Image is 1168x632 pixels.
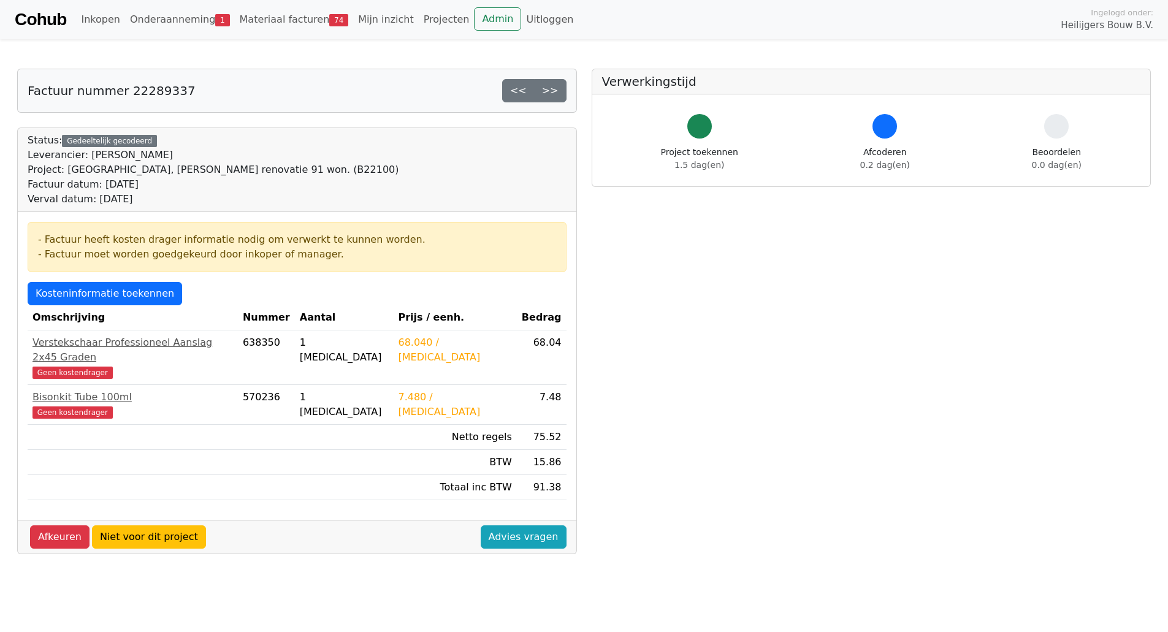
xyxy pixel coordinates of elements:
[502,79,535,102] a: <<
[521,7,578,32] a: Uitloggen
[517,330,567,385] td: 68.04
[238,305,295,330] th: Nummer
[1061,18,1153,32] span: Heilijgers Bouw B.V.
[38,232,556,247] div: - Factuur heeft kosten drager informatie nodig om verwerkt te kunnen worden.
[28,148,399,162] div: Leverancier: [PERSON_NAME]
[860,160,910,170] span: 0.2 dag(en)
[353,7,419,32] a: Mijn inzicht
[32,335,233,379] a: Verstekschaar Professioneel Aanslag 2x45 GradenGeen kostendrager
[295,305,394,330] th: Aantal
[92,525,206,549] a: Niet voor dit project
[329,14,348,26] span: 74
[474,7,521,31] a: Admin
[300,335,389,365] div: 1 [MEDICAL_DATA]
[28,177,399,192] div: Factuur datum: [DATE]
[517,305,567,330] th: Bedrag
[28,83,196,98] h5: Factuur nummer 22289337
[534,79,567,102] a: >>
[32,335,233,365] div: Verstekschaar Professioneel Aanslag 2x45 Graden
[38,247,556,262] div: - Factuur moet worden goedgekeurd door inkoper of manager.
[62,135,157,147] div: Gedeeltelijk gecodeerd
[481,525,567,549] a: Advies vragen
[661,146,738,172] div: Project toekennen
[1032,146,1082,172] div: Beoordelen
[32,367,113,379] span: Geen kostendrager
[28,305,238,330] th: Omschrijving
[393,305,516,330] th: Prijs / eenh.
[28,192,399,207] div: Verval datum: [DATE]
[235,7,354,32] a: Materiaal facturen74
[419,7,475,32] a: Projecten
[215,14,229,26] span: 1
[28,133,399,207] div: Status:
[125,7,235,32] a: Onderaanneming1
[602,74,1141,89] h5: Verwerkingstijd
[517,475,567,500] td: 91.38
[238,330,295,385] td: 638350
[517,385,567,425] td: 7.48
[393,425,516,450] td: Netto regels
[32,406,113,419] span: Geen kostendrager
[860,146,910,172] div: Afcoderen
[398,390,511,419] div: 7.480 / [MEDICAL_DATA]
[30,525,90,549] a: Afkeuren
[517,425,567,450] td: 75.52
[32,390,233,419] a: Bisonkit Tube 100mlGeen kostendrager
[1032,160,1082,170] span: 0.0 dag(en)
[238,385,295,425] td: 570236
[28,282,182,305] a: Kosteninformatie toekennen
[32,390,233,405] div: Bisonkit Tube 100ml
[393,450,516,475] td: BTW
[15,5,66,34] a: Cohub
[393,475,516,500] td: Totaal inc BTW
[398,335,511,365] div: 68.040 / [MEDICAL_DATA]
[76,7,124,32] a: Inkopen
[517,450,567,475] td: 15.86
[300,390,389,419] div: 1 [MEDICAL_DATA]
[1091,7,1153,18] span: Ingelogd onder:
[674,160,724,170] span: 1.5 dag(en)
[28,162,399,177] div: Project: [GEOGRAPHIC_DATA], [PERSON_NAME] renovatie 91 won. (B22100)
